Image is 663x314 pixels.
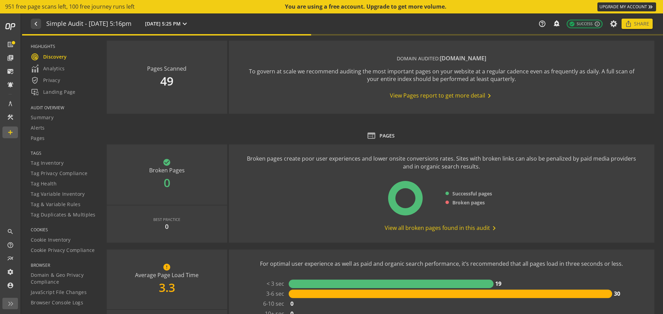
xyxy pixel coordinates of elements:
mat-icon: library_books [7,54,14,61]
mat-icon: check_circle [569,21,575,27]
h1: Simple Audit - 15 September 2025 | 5:16pm [46,20,132,28]
a: UPGRADE MY ACCOUNT [597,2,656,11]
mat-icon: ios_share [625,20,632,27]
mat-icon: notifications_active [7,81,14,88]
mat-icon: help_outline [538,20,546,28]
span: Tag Duplicates & Multiples [31,211,96,218]
mat-icon: help_outline [7,242,14,249]
span: Discovery [31,53,67,61]
span: Alerts [31,124,45,131]
text: 6-10 sec [263,300,284,307]
mat-icon: navigate_before [32,20,39,28]
span: Share [634,18,649,30]
span: AUDIT OVERVIEW [31,105,98,111]
span: Analytics [31,64,65,73]
span: Tag & Variable Rules [31,201,80,208]
mat-icon: architecture [7,100,14,107]
span: HIGHLIGHTS [31,43,98,49]
mat-icon: multiline_chart [7,255,14,262]
span: Tag Health [31,180,57,187]
span: Landing Page [31,88,76,96]
div: For optimal user experience as well as paid and organic search performance, it’s recommended that... [260,260,623,268]
span: Tag Inventory [31,160,64,166]
span: Privacy [31,76,60,84]
button: Share [622,19,653,29]
div: PAGES [379,132,395,139]
span: DOMAIN AUDITED: [397,55,440,62]
span: Tag Variable Inventory [31,191,85,197]
div: 0 [165,222,169,231]
text: 30 [614,290,620,297]
mat-icon: chevron_right [490,224,498,232]
mat-icon: account_circle [7,282,14,289]
div: Broken pages create poor user experiences and lower onsite conversions rates. Sites with broken l... [243,155,641,171]
text: 19 [495,280,501,287]
span: Successful pages [452,190,492,197]
mat-icon: construction [7,114,14,121]
div: To govern at scale we recommend auditing the most important pages on your website at a regular ca... [243,68,641,83]
span: Pages [31,135,45,142]
button: [DATE] 5:25 PM [144,19,190,28]
span: View all broken pages found in this audit [385,224,498,232]
mat-icon: list_alt [7,41,14,48]
text: 3-6 sec [266,290,284,297]
mat-icon: add [7,129,14,136]
span: JavaScript File Changes [31,289,87,296]
mat-icon: verified_user [31,76,39,84]
mat-icon: radar [31,53,39,61]
text: 0 [290,300,294,307]
div: BEST PRACTICE [153,217,180,222]
mat-icon: web [367,131,376,140]
mat-icon: search [7,228,14,235]
mat-icon: add_alert [553,20,560,27]
span: Tag Privacy Compliance [31,170,88,177]
span: [DOMAIN_NAME] [440,54,486,62]
span: [DATE] 5:25 PM [145,20,181,27]
span: Summary [31,114,54,121]
mat-icon: mark_email_read [7,68,14,75]
mat-icon: keyboard_double_arrow_right [647,3,654,10]
span: COOKIES [31,227,98,233]
span: Browser Console Logs [31,299,83,306]
span: BROWSER [31,262,98,268]
div: You are using a free account. Upgrade to get more volume. [285,3,447,11]
mat-icon: info_outline [594,21,600,27]
span: 951 free page scans left, 100 free journey runs left [5,3,135,11]
text: < 3 sec [267,280,284,287]
mat-icon: chevron_right [485,92,493,100]
span: View Pages report to get more detail [390,92,493,100]
span: TAGS [31,150,98,156]
span: Cookie Inventory [31,236,71,243]
span: Domain & Geo Privacy Compliance [31,272,98,285]
span: Cookie Privacy Compliance [31,247,95,254]
span: Broken pages [452,199,485,206]
mat-icon: important_devices [31,88,39,96]
mat-icon: expand_more [181,20,189,28]
span: Success [569,21,593,27]
mat-icon: settings [7,269,14,275]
